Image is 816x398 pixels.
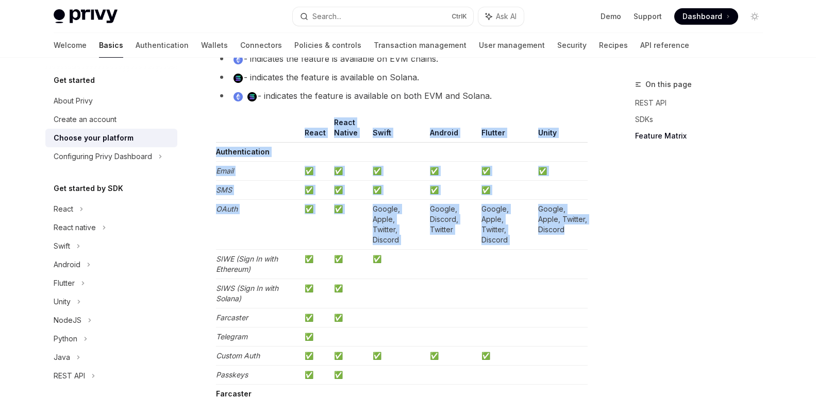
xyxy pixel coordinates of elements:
th: Flutter [477,117,535,143]
a: Wallets [201,33,228,58]
td: ✅ [369,347,426,366]
div: React native [54,221,96,234]
h5: Get started by SDK [54,182,123,195]
a: Support [634,11,662,22]
td: ✅ [330,200,368,250]
a: Basics [99,33,123,58]
th: React Native [330,117,368,143]
strong: Authentication [216,147,270,156]
td: ✅ [301,250,330,279]
li: - indicates the feature is available on EVM chains. [216,51,588,66]
button: Search...CtrlK [293,7,473,26]
span: On this page [645,78,692,91]
button: Ask AI [478,7,524,26]
div: React [54,203,73,215]
td: ✅ [301,366,330,385]
td: ✅ [369,181,426,200]
td: ✅ [369,250,426,279]
td: ✅ [330,162,368,181]
td: ✅ [330,366,368,385]
span: Dashboard [682,11,722,22]
div: About Privy [54,95,93,107]
th: Unity [534,117,587,143]
td: ✅ [534,162,587,181]
td: ✅ [301,308,330,327]
em: Telegram [216,332,247,341]
div: Create an account [54,113,116,126]
a: Policies & controls [294,33,361,58]
a: Choose your platform [45,129,177,147]
a: Connectors [240,33,282,58]
em: OAuth [216,204,238,213]
a: Demo [601,11,621,22]
li: - indicates the feature is available on both EVM and Solana. [216,89,588,103]
em: Custom Auth [216,351,260,360]
a: Create an account [45,110,177,129]
div: Flutter [54,277,75,289]
td: ✅ [369,162,426,181]
td: ✅ [426,162,477,181]
div: Swift [54,240,70,252]
a: REST API [635,95,771,111]
div: Choose your platform [54,132,134,144]
em: SIWE (Sign In with Ethereum) [216,254,278,273]
div: Unity [54,296,71,308]
td: ✅ [426,181,477,200]
td: ✅ [301,162,330,181]
td: Google, Apple, Twitter, Discord [477,200,535,250]
td: ✅ [301,347,330,366]
td: ✅ [330,347,368,366]
a: Dashboard [674,8,738,25]
th: React [301,117,330,143]
span: Ctrl K [452,12,467,21]
span: Ask AI [496,11,517,22]
div: Android [54,258,80,271]
a: Recipes [599,33,628,58]
td: ✅ [330,250,368,279]
img: solana.png [247,92,257,101]
a: Feature Matrix [635,128,771,144]
div: Python [54,333,77,345]
td: ✅ [301,279,330,308]
em: Passkeys [216,370,248,379]
img: light logo [54,9,118,24]
td: ✅ [426,347,477,366]
em: SMS [216,185,232,194]
div: NodeJS [54,314,81,326]
td: ✅ [330,181,368,200]
td: ✅ [330,279,368,308]
td: ✅ [330,308,368,327]
td: ✅ [301,181,330,200]
td: ✅ [477,181,535,200]
div: REST API [54,370,85,382]
th: Swift [369,117,426,143]
li: - indicates the feature is available on Solana. [216,70,588,84]
a: Transaction management [374,33,467,58]
td: ✅ [301,327,330,347]
h5: Get started [54,74,95,86]
a: Security [557,33,587,58]
button: Toggle dark mode [746,8,763,25]
td: Google, Apple, Twitter, Discord [534,200,587,250]
em: Farcaster [216,313,248,322]
img: ethereum.png [234,55,243,64]
a: SDKs [635,111,771,128]
div: Search... [312,10,341,23]
div: Java [54,351,70,364]
a: User management [479,33,545,58]
img: solana.png [234,74,243,83]
a: Authentication [136,33,189,58]
td: ✅ [477,347,535,366]
a: About Privy [45,92,177,110]
td: Google, Discord, Twitter [426,200,477,250]
em: SIWS (Sign In with Solana) [216,284,278,303]
a: API reference [640,33,689,58]
em: Email [216,166,234,175]
th: Android [426,117,477,143]
div: Configuring Privy Dashboard [54,150,152,163]
td: ✅ [301,200,330,250]
td: ✅ [477,162,535,181]
a: Welcome [54,33,87,58]
td: Google, Apple, Twitter, Discord [369,200,426,250]
strong: Farcaster [216,389,252,398]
